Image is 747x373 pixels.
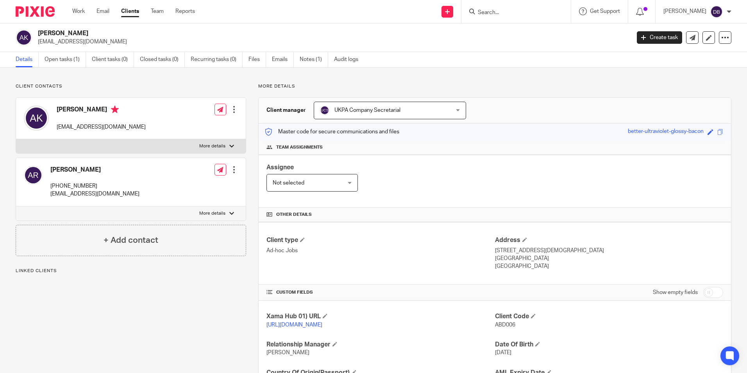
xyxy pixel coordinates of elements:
p: [EMAIL_ADDRESS][DOMAIN_NAME] [38,38,625,46]
span: Not selected [273,180,304,186]
a: Closed tasks (0) [140,52,185,67]
img: svg%3E [24,166,43,185]
p: More details [199,143,225,149]
a: Team [151,7,164,15]
a: Emails [272,52,294,67]
a: Create task [637,31,682,44]
img: Pixie [16,6,55,17]
img: svg%3E [16,29,32,46]
span: ABD006 [495,322,515,328]
a: Client tasks (0) [92,52,134,67]
div: better-ultraviolet-glossy-bacon [628,127,704,136]
span: Team assignments [276,144,323,151]
a: Work [72,7,85,15]
h4: Client type [266,236,495,244]
h3: Client manager [266,106,306,114]
p: [GEOGRAPHIC_DATA] [495,262,723,270]
a: [URL][DOMAIN_NAME] [266,322,322,328]
a: Open tasks (1) [45,52,86,67]
h4: Date Of Birth [495,341,723,349]
a: Notes (1) [300,52,328,67]
p: More details [258,83,731,90]
p: Ad-hoc Jobs [266,247,495,255]
span: Other details [276,212,312,218]
h4: Relationship Manager [266,341,495,349]
input: Search [477,9,547,16]
span: Assignee [266,164,294,170]
p: [GEOGRAPHIC_DATA] [495,255,723,262]
span: Get Support [590,9,620,14]
p: Linked clients [16,268,246,274]
img: svg%3E [24,106,49,131]
span: [DATE] [495,350,511,355]
img: svg%3E [710,5,723,18]
a: Email [97,7,109,15]
a: Clients [121,7,139,15]
h4: Xama Hub 01) URL [266,312,495,321]
a: Reports [175,7,195,15]
a: Details [16,52,39,67]
p: More details [199,210,225,217]
p: [EMAIL_ADDRESS][DOMAIN_NAME] [57,123,146,131]
h4: [PERSON_NAME] [50,166,139,174]
h4: + Add contact [104,234,158,246]
img: svg%3E [320,106,329,115]
p: [PERSON_NAME] [663,7,706,15]
p: [PHONE_NUMBER] [50,182,139,190]
p: Master code for secure communications and files [264,128,399,136]
h4: Address [495,236,723,244]
h4: Client Code [495,312,723,321]
i: Primary [111,106,119,113]
h4: [PERSON_NAME] [57,106,146,115]
span: UKPA Company Secretarial [334,108,400,113]
p: [STREET_ADDRESS][DEMOGRAPHIC_DATA] [495,247,723,255]
span: [PERSON_NAME] [266,350,309,355]
a: Audit logs [334,52,364,67]
p: Client contacts [16,83,246,90]
h4: CUSTOM FIELDS [266,289,495,296]
label: Show empty fields [653,289,698,296]
a: Recurring tasks (0) [191,52,243,67]
a: Files [248,52,266,67]
h2: [PERSON_NAME] [38,29,508,38]
p: [EMAIL_ADDRESS][DOMAIN_NAME] [50,190,139,198]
